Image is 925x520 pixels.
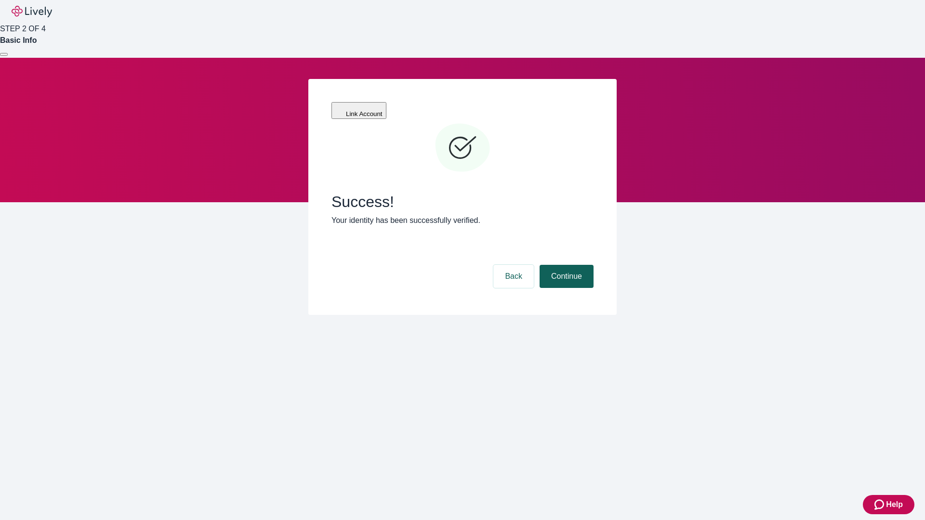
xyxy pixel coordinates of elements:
span: Success! [331,193,594,211]
button: Back [493,265,534,288]
svg: Checkmark icon [434,119,491,177]
img: Lively [12,6,52,17]
p: Your identity has been successfully verified. [331,215,594,226]
svg: Zendesk support icon [874,499,886,510]
span: Help [886,499,903,510]
button: Link Account [331,102,386,119]
button: Zendesk support iconHelp [863,495,914,514]
button: Continue [540,265,594,288]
